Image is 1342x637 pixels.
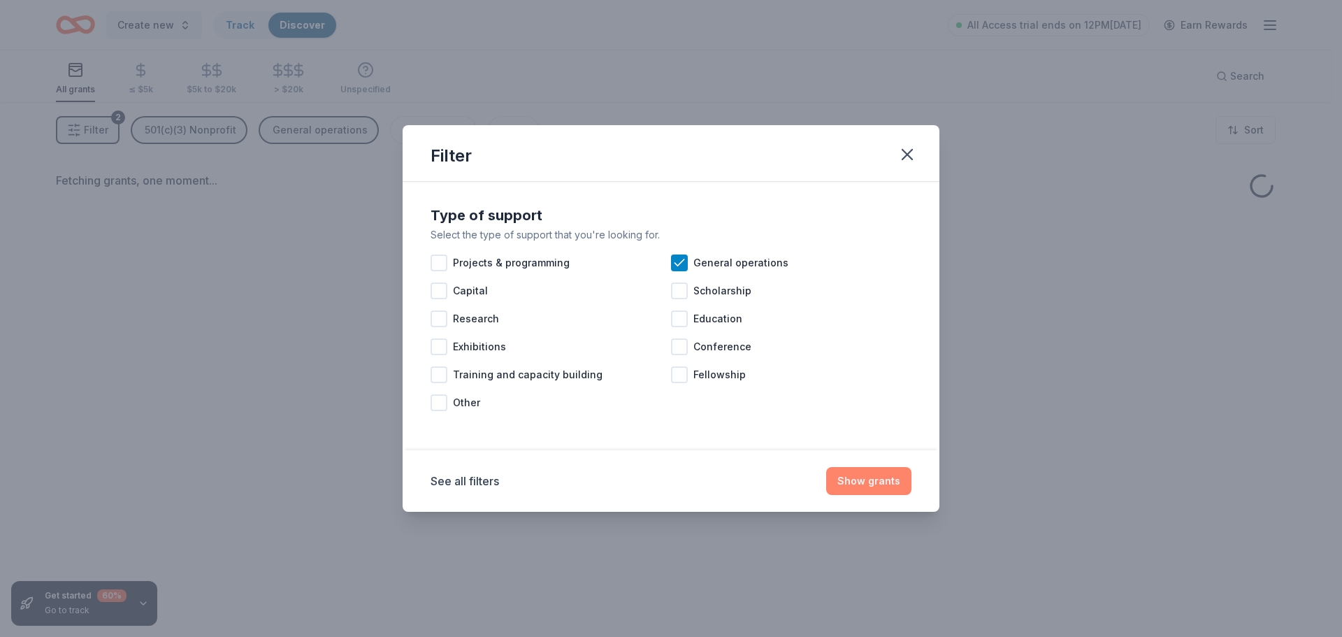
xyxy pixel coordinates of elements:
div: Filter [431,145,472,167]
span: Fellowship [693,366,746,383]
span: Scholarship [693,282,751,299]
span: Other [453,394,480,411]
button: See all filters [431,473,499,489]
span: Training and capacity building [453,366,603,383]
span: Exhibitions [453,338,506,355]
button: Show grants [826,467,911,495]
span: Conference [693,338,751,355]
span: Projects & programming [453,255,570,271]
span: General operations [693,255,788,271]
div: Type of support [431,204,911,227]
span: Education [693,310,742,327]
span: Capital [453,282,488,299]
div: Select the type of support that you're looking for. [431,227,911,243]
span: Research [453,310,499,327]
